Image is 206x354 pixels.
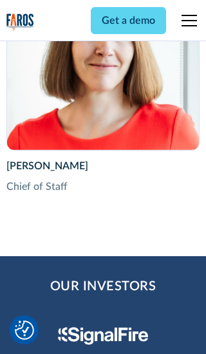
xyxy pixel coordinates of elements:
[58,327,149,345] img: Signal Fire Logo
[91,7,166,34] a: Get a demo
[50,277,156,296] h2: Our Investors
[6,14,34,32] a: home
[15,321,34,340] button: Cookie Settings
[6,179,200,194] div: Chief of Staff
[174,5,200,36] div: menu
[6,14,34,32] img: Logo of the analytics and reporting company Faros.
[6,158,200,174] div: [PERSON_NAME]
[15,321,34,340] img: Revisit consent button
